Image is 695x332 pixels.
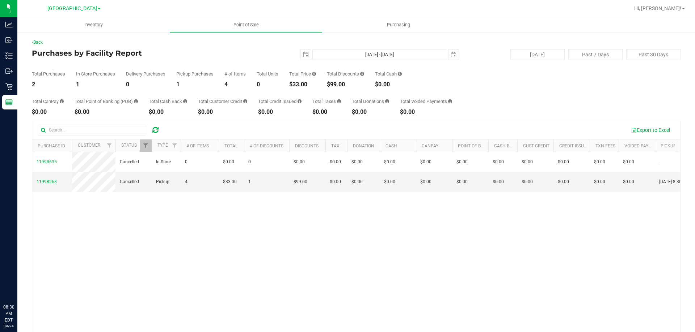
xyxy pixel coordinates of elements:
a: Status [121,143,137,148]
a: Customer [78,143,100,148]
p: 09/24 [3,323,14,329]
span: $0.00 [420,178,431,185]
span: $0.00 [384,159,395,165]
span: $33.00 [223,178,237,185]
span: $0.00 [223,159,234,165]
input: Search... [38,125,146,135]
div: $99.00 [327,82,364,87]
span: - [659,159,660,165]
div: Total Discounts [327,72,364,76]
span: $0.00 [330,178,341,185]
span: 0 [248,159,251,165]
span: $0.00 [384,178,395,185]
div: $33.00 [289,82,316,87]
a: Inventory [17,17,170,33]
i: Sum of the successful, non-voided payments using account credit for all purchases in the date range. [243,99,247,104]
a: Filter [169,139,181,152]
span: $0.00 [558,159,569,165]
div: Total Cash [375,72,402,76]
span: $0.00 [351,178,363,185]
a: Point of Sale [170,17,322,33]
div: 0 [126,82,165,87]
i: Sum of the successful, non-voided CanPay payment transactions for all purchases in the date range. [60,99,64,104]
div: Total Taxes [312,99,341,104]
a: Filter [140,139,152,152]
inline-svg: Inventory [5,52,13,59]
div: $0.00 [75,109,138,115]
a: Filter [104,139,115,152]
span: Inventory [75,22,113,28]
inline-svg: Inbound [5,36,13,44]
span: In-Store [156,159,171,165]
p: 08:30 PM EDT [3,304,14,323]
span: $0.00 [623,159,634,165]
span: $0.00 [330,159,341,165]
span: Point of Sale [224,22,269,28]
span: 0 [185,159,188,165]
i: Sum of all voided payment transaction amounts, excluding tips and transaction fees, for all purch... [448,99,452,104]
div: Pickup Purchases [176,72,214,76]
div: $0.00 [32,109,64,115]
span: 11998635 [37,159,57,164]
div: Total Donations [352,99,389,104]
a: Donation [353,143,374,148]
div: Total Customer Credit [198,99,247,104]
a: Type [157,143,168,148]
span: $0.00 [456,159,468,165]
h4: Purchases by Facility Report [32,49,248,57]
div: Total Cash Back [149,99,187,104]
a: Back [32,40,43,45]
span: $99.00 [294,178,307,185]
span: $0.00 [594,159,605,165]
span: $0.00 [522,178,533,185]
a: Purchasing [322,17,475,33]
span: select [301,49,311,60]
span: $0.00 [351,159,363,165]
iframe: Resource center [7,274,29,296]
div: $0.00 [312,109,341,115]
span: $0.00 [294,159,305,165]
i: Sum of the total taxes for all purchases in the date range. [337,99,341,104]
span: $0.00 [493,178,504,185]
span: $0.00 [493,159,504,165]
i: Sum of the discount values applied to the all purchases in the date range. [360,72,364,76]
span: [GEOGRAPHIC_DATA] [47,5,97,12]
a: Credit Issued [559,143,589,148]
i: Sum of the successful, non-voided point-of-banking payment transactions, both via payment termina... [134,99,138,104]
span: 1 [248,178,251,185]
a: Voided Payment [624,143,660,148]
a: Discounts [295,143,319,148]
button: Past 7 Days [568,49,623,60]
a: # of Items [186,143,209,148]
div: Total Price [289,72,316,76]
div: Total Credit Issued [258,99,302,104]
span: Cancelled [120,159,139,165]
a: Point of Banking (POB) [458,143,509,148]
div: In Store Purchases [76,72,115,76]
div: 4 [224,82,246,87]
div: Total CanPay [32,99,64,104]
span: select [448,49,459,60]
div: 0 [257,82,278,87]
i: Sum of all account credit issued for all refunds from returned purchases in the date range. [298,99,302,104]
div: Total Voided Payments [400,99,452,104]
div: $0.00 [375,82,402,87]
a: # of Discounts [250,143,283,148]
span: 4 [185,178,188,185]
a: Cust Credit [523,143,549,148]
a: Purchase ID [38,143,65,148]
span: $0.00 [522,159,533,165]
a: Tax [331,143,340,148]
span: 11998268 [37,179,57,184]
a: Cash [386,143,397,148]
button: [DATE] [510,49,565,60]
div: $0.00 [352,109,389,115]
div: 1 [76,82,115,87]
span: Hi, [PERSON_NAME]! [634,5,681,11]
div: $0.00 [198,109,247,115]
inline-svg: Retail [5,83,13,90]
div: 1 [176,82,214,87]
span: Purchasing [377,22,420,28]
i: Sum of the total prices of all purchases in the date range. [312,72,316,76]
span: $0.00 [594,178,605,185]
